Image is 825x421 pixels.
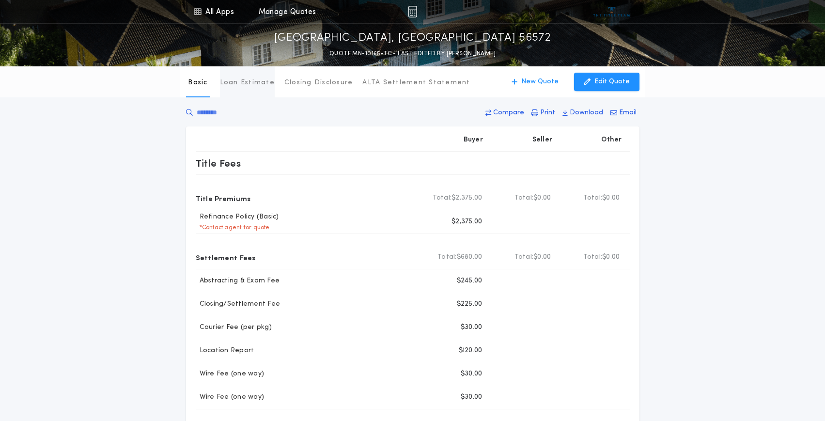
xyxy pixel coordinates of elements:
p: $245.00 [457,276,483,286]
p: $225.00 [457,299,483,309]
p: Basic [188,78,207,88]
p: New Quote [521,77,559,87]
b: Total: [433,193,452,203]
p: Title Premiums [196,190,251,206]
span: $0.00 [602,193,620,203]
span: $2,375.00 [451,193,482,203]
p: $2,375.00 [451,217,482,227]
p: Download [570,108,603,118]
button: New Quote [502,73,568,91]
p: Closing Disclosure [284,78,353,88]
p: Refinance Policy (Basic) [196,212,279,222]
p: Wire Fee (one way) [196,369,265,379]
b: Total: [437,252,457,262]
p: ALTA Settlement Statement [362,78,470,88]
button: Download [560,104,606,122]
p: Wire Fee (one way) [196,392,265,402]
p: $30.00 [461,369,483,379]
p: Location Report [196,346,254,356]
span: $680.00 [457,252,483,262]
button: Print [529,104,558,122]
p: $30.00 [461,323,483,332]
p: Closing/Settlement Fee [196,299,280,309]
img: img [408,6,417,17]
p: Compare [493,108,524,118]
b: Total: [514,252,534,262]
p: Buyer [464,135,483,145]
p: Edit Quote [594,77,630,87]
b: Total: [583,193,603,203]
p: Settlement Fees [196,249,256,265]
b: Total: [583,252,603,262]
span: $0.00 [602,252,620,262]
p: [GEOGRAPHIC_DATA], [GEOGRAPHIC_DATA] 56572 [274,31,551,46]
p: Abstracting & Exam Fee [196,276,280,286]
p: Other [601,135,622,145]
p: * Contact agent for quote [196,224,270,232]
p: Email [619,108,637,118]
p: QUOTE MN-10165-TC - LAST EDITED BY [PERSON_NAME] [329,49,496,59]
p: Loan Estimate [220,78,275,88]
span: $0.00 [533,193,551,203]
button: Edit Quote [574,73,639,91]
img: vs-icon [593,7,630,16]
button: Compare [483,104,527,122]
b: Total: [514,193,534,203]
p: Seller [532,135,553,145]
p: Title Fees [196,156,241,171]
p: Print [540,108,555,118]
p: $120.00 [459,346,483,356]
span: $0.00 [533,252,551,262]
p: $30.00 [461,392,483,402]
p: Courier Fee (per pkg) [196,323,272,332]
button: Email [607,104,639,122]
